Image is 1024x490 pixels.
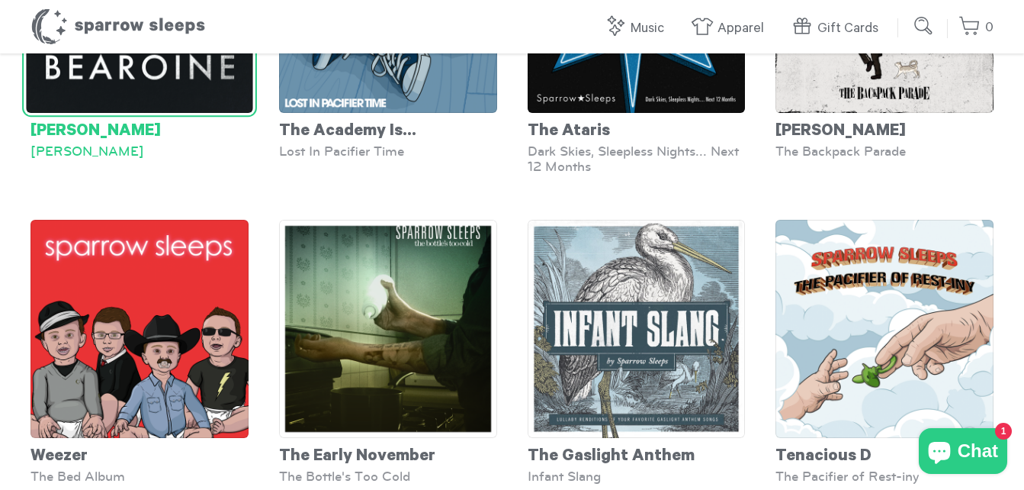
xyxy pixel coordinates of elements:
[791,12,886,45] a: Gift Cards
[30,220,249,484] a: Weezer The Bed Album
[30,8,206,46] h1: Sparrow Sleeps
[279,113,497,143] div: The Academy Is...
[528,113,746,143] div: The Ataris
[528,469,746,484] div: Infant Slang
[914,428,1012,478] inbox-online-store-chat: Shopify online store chat
[775,220,994,484] a: Tenacious D The Pacifier of Rest-iny
[775,113,994,143] div: [PERSON_NAME]
[30,143,249,159] div: [PERSON_NAME]
[691,12,772,45] a: Apparel
[30,220,249,438] img: SS-The_Bed_Album-Weezer-1600x1600_grande.png
[775,469,994,484] div: The Pacifier of Rest-iny
[279,220,497,484] a: The Early November The Bottle's Too Cold
[528,438,746,469] div: The Gaslight Anthem
[775,438,994,469] div: Tenacious D
[279,143,497,159] div: Lost In Pacifier Time
[279,220,497,438] img: SS-TheBottlesTooCold-Cover-1600x1600_grande.png
[775,220,994,438] img: SparrowSleeps-TenaciousD-ThePacifierofRest-iny-Cover_grande.png
[279,438,497,469] div: The Early November
[528,220,746,484] a: The Gaslight Anthem Infant Slang
[604,12,672,45] a: Music
[30,113,249,143] div: [PERSON_NAME]
[528,143,746,174] div: Dark Skies, Sleepless Nights... Next 12 Months
[279,469,497,484] div: The Bottle's Too Cold
[30,469,249,484] div: The Bed Album
[30,438,249,469] div: Weezer
[528,220,746,438] img: Infant-Slang_grande.jpg
[775,143,994,159] div: The Backpack Parade
[909,11,939,41] input: Submit
[958,11,994,44] a: 0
